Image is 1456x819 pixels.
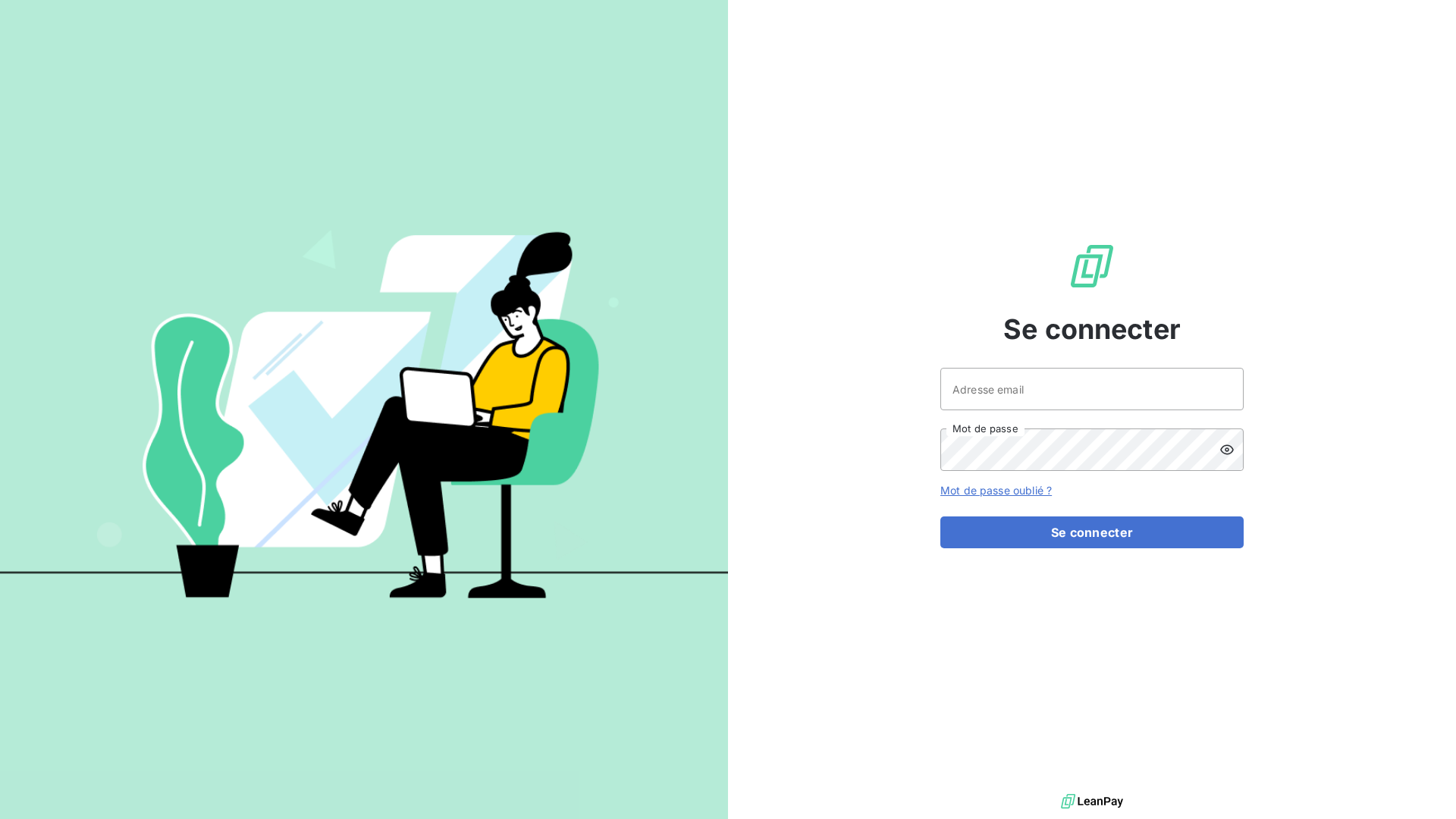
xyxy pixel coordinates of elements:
button: Se connecter [940,516,1244,548]
span: Se connecter [1003,309,1181,350]
a: Mot de passe oublié ? [940,484,1052,497]
img: logo [1061,790,1123,813]
img: Logo LeanPay [1068,242,1116,290]
input: placeholder [940,368,1244,410]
